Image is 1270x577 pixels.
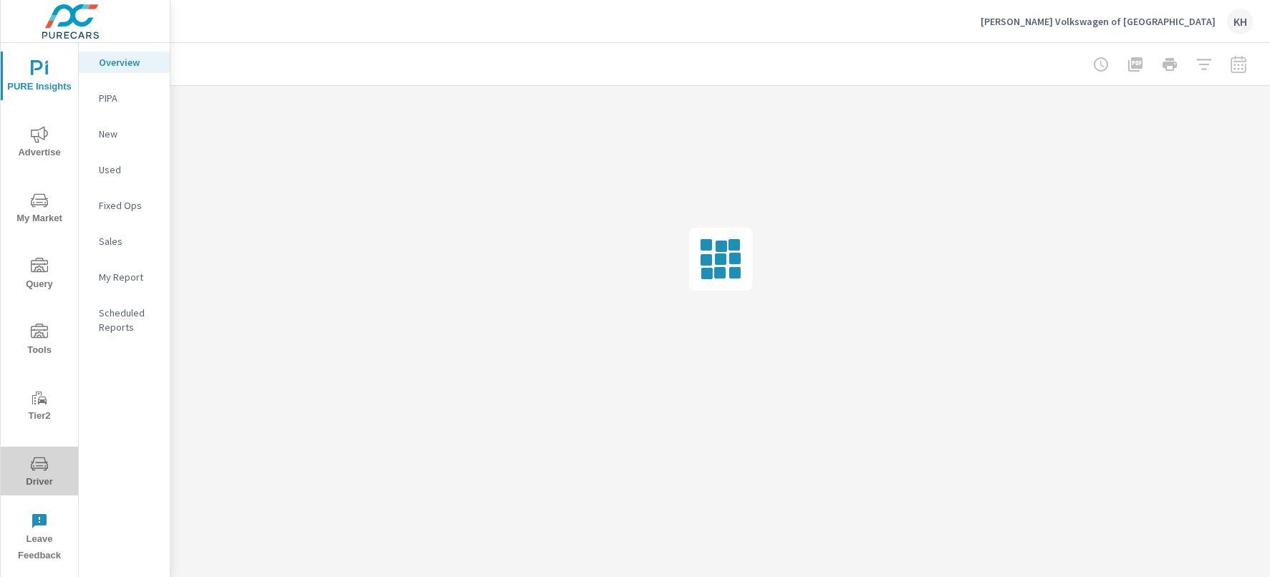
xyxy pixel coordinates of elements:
[79,159,170,180] div: Used
[99,163,158,177] p: Used
[5,192,74,227] span: My Market
[79,87,170,109] div: PIPA
[99,127,158,141] p: New
[99,198,158,213] p: Fixed Ops
[5,324,74,359] span: Tools
[99,91,158,105] p: PIPA
[79,266,170,288] div: My Report
[99,55,158,69] p: Overview
[5,513,74,564] span: Leave Feedback
[99,306,158,334] p: Scheduled Reports
[99,234,158,248] p: Sales
[79,123,170,145] div: New
[79,195,170,216] div: Fixed Ops
[99,270,158,284] p: My Report
[1,43,78,570] div: nav menu
[79,302,170,338] div: Scheduled Reports
[1227,9,1253,34] div: KH
[79,52,170,73] div: Overview
[79,231,170,252] div: Sales
[5,389,74,425] span: Tier2
[5,455,74,490] span: Driver
[5,60,74,95] span: PURE Insights
[981,15,1216,28] p: [PERSON_NAME] Volkswagen of [GEOGRAPHIC_DATA]
[5,126,74,161] span: Advertise
[5,258,74,293] span: Query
